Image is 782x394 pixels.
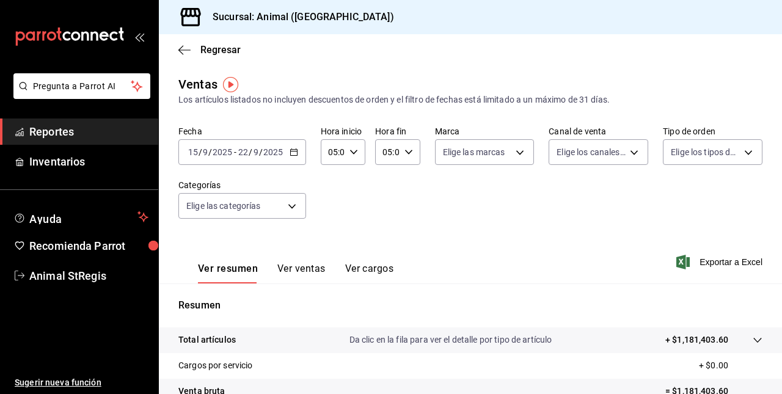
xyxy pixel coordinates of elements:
[178,75,217,93] div: Ventas
[200,44,241,56] span: Regresar
[178,334,236,346] p: Total artículos
[178,359,253,372] p: Cargos por servicio
[549,127,648,136] label: Canal de venta
[198,263,393,283] div: Pestañas de navegación
[375,127,420,136] label: Hora fin
[186,200,261,212] span: Elige las categorías
[663,127,762,136] label: Tipo de orden
[178,181,306,189] label: Categorías
[443,146,505,158] span: Elige las marcas
[700,257,762,267] font: Exportar a Excel
[345,263,394,283] button: Ver cargos
[29,269,106,282] font: Animal StRegis
[13,73,150,99] button: Pregunta a Parrot AI
[134,32,144,42] button: open_drawer_menu
[435,127,535,136] label: Marca
[277,263,326,283] button: Ver ventas
[259,147,263,157] span: /
[29,155,85,168] font: Inventarios
[671,146,740,158] span: Elige los tipos de orden
[178,298,762,313] p: Resumen
[665,334,728,346] p: + $1,181,403.60
[349,334,552,346] p: Da clic en la fila para ver el detalle por tipo de artículo
[199,147,202,157] span: /
[321,127,365,136] label: Hora inicio
[557,146,626,158] span: Elige los canales de venta
[29,239,125,252] font: Recomienda Parrot
[234,147,236,157] span: -
[188,147,199,157] input: --
[29,125,74,138] font: Reportes
[202,147,208,157] input: --
[208,147,212,157] span: /
[249,147,252,157] span: /
[178,127,306,136] label: Fecha
[223,77,238,92] img: Marcador de información sobre herramientas
[203,10,394,24] h3: Sucursal: Animal ([GEOGRAPHIC_DATA])
[253,147,259,157] input: --
[9,89,150,101] a: Pregunta a Parrot AI
[263,147,283,157] input: ----
[679,255,762,269] button: Exportar a Excel
[178,44,241,56] button: Regresar
[699,359,762,372] p: + $0.00
[238,147,249,157] input: --
[198,263,258,275] font: Ver resumen
[212,147,233,157] input: ----
[29,210,133,224] span: Ayuda
[178,93,762,106] div: Los artículos listados no incluyen descuentos de orden y el filtro de fechas está limitado a un m...
[33,80,131,93] span: Pregunta a Parrot AI
[15,378,101,387] font: Sugerir nueva función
